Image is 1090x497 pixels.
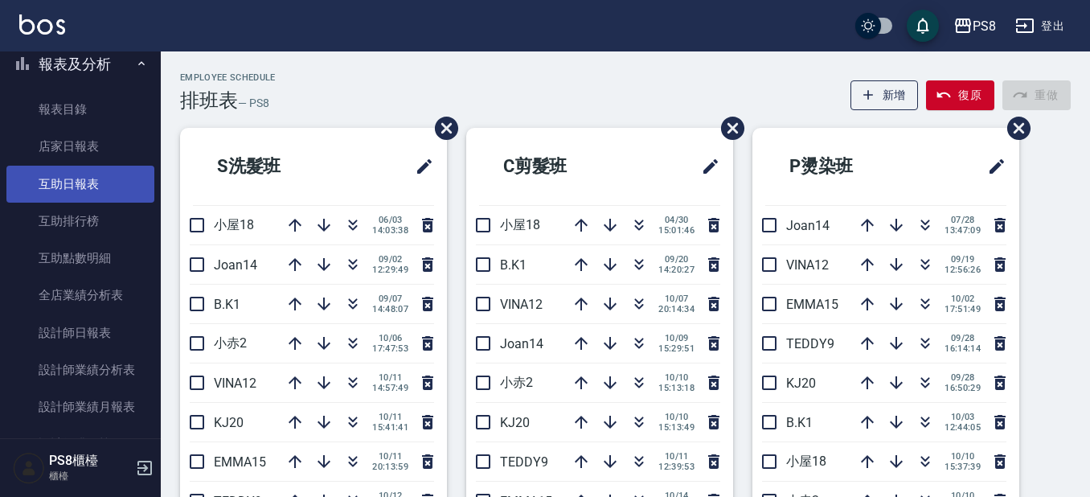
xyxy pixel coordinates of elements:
span: Joan14 [500,336,543,351]
a: 互助日報表 [6,166,154,203]
div: PS8 [973,16,996,36]
span: 10/10 [945,451,981,462]
button: 登出 [1009,11,1071,41]
a: 報表目錄 [6,91,154,128]
span: Joan14 [214,257,257,273]
span: 15:29:51 [658,343,695,354]
span: 15:41:41 [372,422,408,433]
span: 06/03 [372,215,408,225]
a: 設計師日報表 [6,314,154,351]
span: 小屋18 [500,217,540,232]
span: B.K1 [500,257,527,273]
span: 09/07 [372,294,408,304]
span: 刪除班表 [995,105,1033,152]
h2: C剪髮班 [479,138,641,195]
span: 09/28 [945,333,981,343]
span: 15:01:46 [658,225,695,236]
span: 12:29:49 [372,265,408,275]
span: 刪除班表 [709,105,747,152]
span: KJ20 [214,415,244,430]
span: VINA12 [786,257,829,273]
span: TEDDY9 [786,336,834,351]
span: 10/11 [372,372,408,383]
span: EMMA15 [214,454,266,470]
a: 互助點數明細 [6,240,154,277]
a: 全店業績分析表 [6,277,154,314]
span: 15:13:49 [658,422,695,433]
button: save [907,10,939,42]
span: 15:37:39 [945,462,981,472]
h2: S洗髮班 [193,138,355,195]
span: VINA12 [500,297,543,312]
button: PS8 [947,10,1002,43]
span: 09/02 [372,254,408,265]
span: 修改班表的標題 [691,147,720,186]
span: 小赤2 [214,335,247,351]
button: 報表及分析 [6,43,154,85]
a: 設計師排行榜 [6,425,154,462]
span: 10/09 [658,333,695,343]
span: KJ20 [786,376,816,391]
a: 互助排行榜 [6,203,154,240]
h5: PS8櫃檯 [49,453,131,469]
span: 10/11 [658,451,695,462]
span: 14:03:38 [372,225,408,236]
button: 新增 [850,80,919,110]
span: Joan14 [786,218,830,233]
a: 設計師業績分析表 [6,351,154,388]
span: B.K1 [786,415,813,430]
span: 17:47:53 [372,343,408,354]
h2: P燙染班 [765,138,928,195]
a: 店家日報表 [6,128,154,165]
span: 小赤2 [500,375,533,390]
span: EMMA15 [786,297,838,312]
span: 刪除班表 [423,105,461,152]
h2: Employee Schedule [180,72,276,83]
span: 09/19 [945,254,981,265]
span: TEDDY9 [500,454,548,470]
a: 設計師業績月報表 [6,388,154,425]
span: 14:48:07 [372,304,408,314]
span: 20:13:59 [372,462,408,472]
span: 16:14:14 [945,343,981,354]
span: 17:51:49 [945,304,981,314]
span: 10/10 [658,372,695,383]
span: 10/03 [945,412,981,422]
span: 04/30 [658,215,695,225]
span: 13:47:09 [945,225,981,236]
span: 10/11 [372,412,408,422]
h3: 排班表 [180,89,238,112]
span: 12:39:53 [658,462,695,472]
span: B.K1 [214,297,240,312]
img: Person [13,452,45,484]
span: 15:13:18 [658,383,695,393]
span: 16:50:29 [945,383,981,393]
span: 修改班表的標題 [977,147,1006,186]
span: 10/06 [372,333,408,343]
span: 修改班表的標題 [405,147,434,186]
span: 12:56:26 [945,265,981,275]
span: KJ20 [500,415,530,430]
h6: — PS8 [238,95,269,112]
span: 12:44:05 [945,422,981,433]
span: VINA12 [214,376,256,391]
span: 09/28 [945,372,981,383]
span: 小屋18 [214,217,254,232]
span: 09/20 [658,254,695,265]
span: 10/07 [658,294,695,304]
span: 10/02 [945,294,981,304]
p: 櫃檯 [49,469,131,483]
span: 14:20:27 [658,265,695,275]
img: Logo [19,14,65,35]
button: 復原 [926,80,994,110]
span: 10/10 [658,412,695,422]
span: 小屋18 [786,454,826,469]
span: 20:14:34 [658,304,695,314]
span: 07/28 [945,215,981,225]
span: 14:57:49 [372,383,408,393]
span: 10/11 [372,451,408,462]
